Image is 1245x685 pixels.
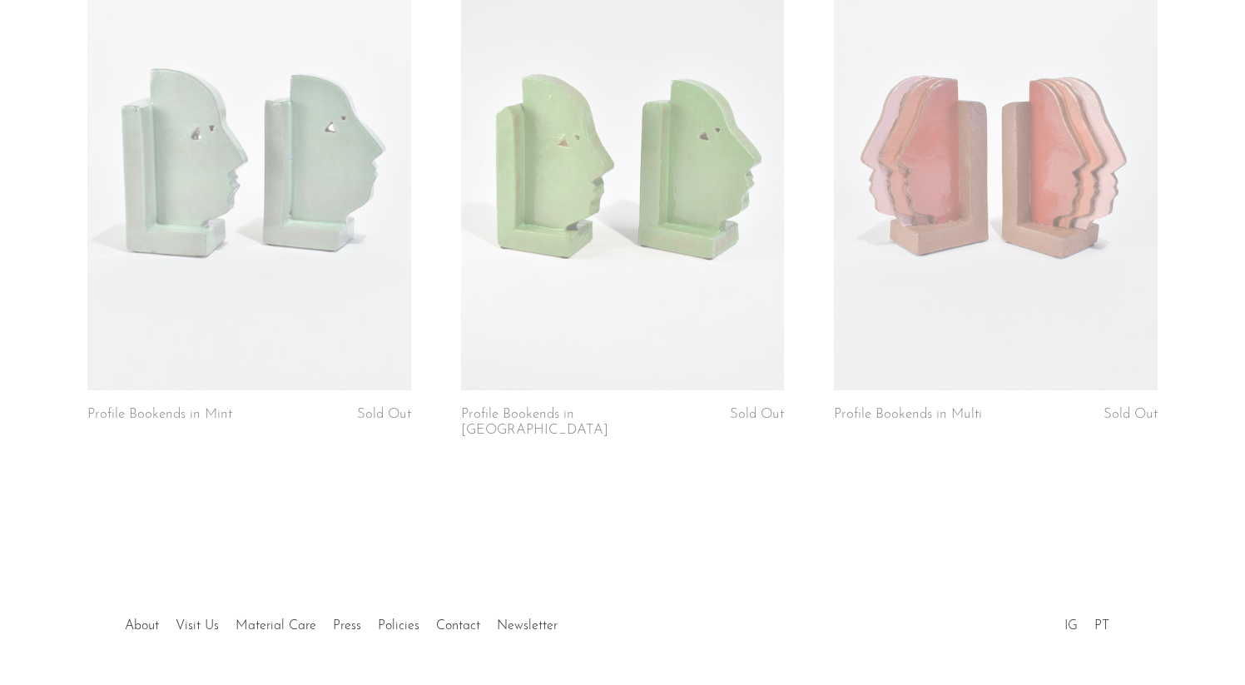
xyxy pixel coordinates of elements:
a: About [125,619,159,633]
a: Profile Bookends in Multi [834,407,982,422]
span: Sold Out [730,407,784,421]
span: Sold Out [1104,407,1158,421]
a: PT [1094,619,1109,633]
span: Sold Out [357,407,411,421]
a: Press [333,619,361,633]
a: Profile Bookends in [GEOGRAPHIC_DATA] [461,407,677,438]
a: Profile Bookends in Mint [87,407,232,422]
ul: Quick links [117,606,566,638]
a: Visit Us [176,619,219,633]
a: IG [1064,619,1078,633]
a: Contact [436,619,480,633]
a: Material Care [236,619,316,633]
a: Policies [378,619,419,633]
ul: Social Medias [1056,606,1118,638]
